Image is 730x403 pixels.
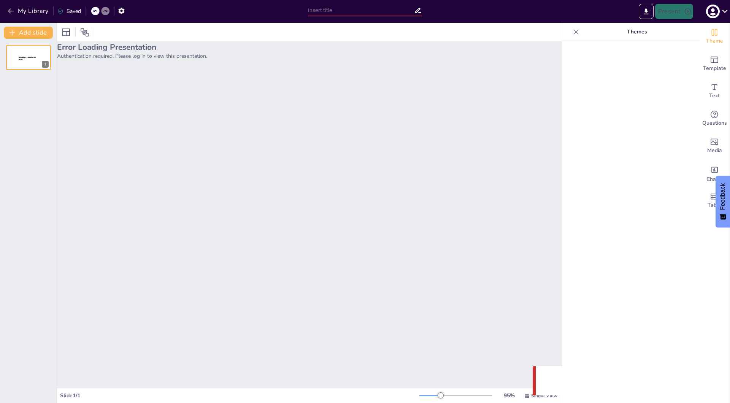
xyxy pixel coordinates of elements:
[531,393,557,399] span: Single View
[699,105,730,132] div: Get real-time input from your audience
[639,4,654,19] button: Export to PowerPoint
[707,146,722,155] span: Media
[57,42,562,52] h2: Error Loading Presentation
[708,201,721,209] span: Table
[706,175,722,184] span: Charts
[699,160,730,187] div: Add charts and graphs
[57,8,81,15] div: Saved
[60,392,419,399] div: Slide 1 / 1
[80,28,89,37] span: Position
[6,5,52,17] button: My Library
[308,5,414,16] input: Insert title
[699,78,730,105] div: Add text boxes
[582,23,692,41] p: Themes
[716,176,730,227] button: Feedback - Show survey
[57,52,562,60] p: Authentication required. Please log in to view this presentation.
[655,4,693,19] button: Present
[42,61,49,68] div: 1
[719,183,726,210] span: Feedback
[699,132,730,160] div: Add images, graphics, shapes or video
[4,27,53,39] button: Add slide
[6,45,51,70] div: Sendsteps presentation editor1
[500,392,518,399] div: 95 %
[703,64,726,73] span: Template
[709,92,720,100] span: Text
[60,26,72,38] div: Layout
[699,187,730,214] div: Add a table
[706,37,723,45] span: Theme
[19,56,36,60] span: Sendsteps presentation editor
[557,376,700,386] p: Your request was made with invalid credentials.
[702,119,727,127] span: Questions
[699,23,730,50] div: Change the overall theme
[699,50,730,78] div: Add ready made slides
